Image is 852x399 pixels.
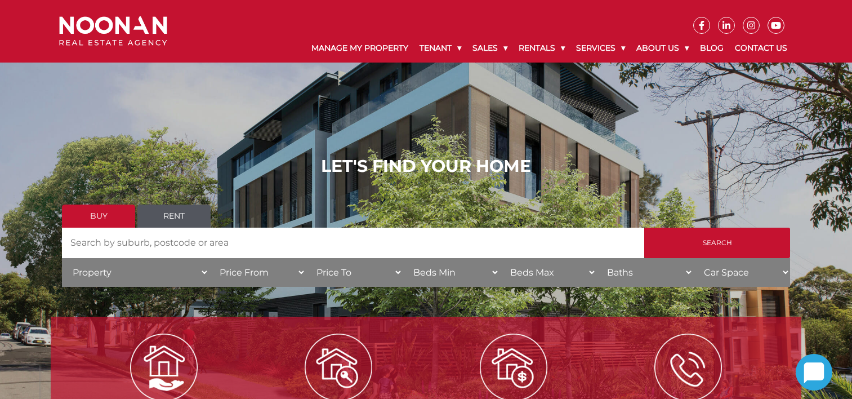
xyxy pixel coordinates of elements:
input: Search [644,228,790,258]
a: Contact Us [729,34,793,63]
a: Blog [694,34,729,63]
a: Services [570,34,631,63]
a: Sales [467,34,513,63]
img: Noonan Real Estate Agency [59,16,167,46]
a: Buy [62,205,135,228]
a: Manage My Property [306,34,414,63]
a: Tenant [414,34,467,63]
a: About Us [631,34,694,63]
input: Search by suburb, postcode or area [62,228,644,258]
h1: LET'S FIND YOUR HOME [62,156,790,176]
a: Rentals [513,34,570,63]
a: Rent [137,205,211,228]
